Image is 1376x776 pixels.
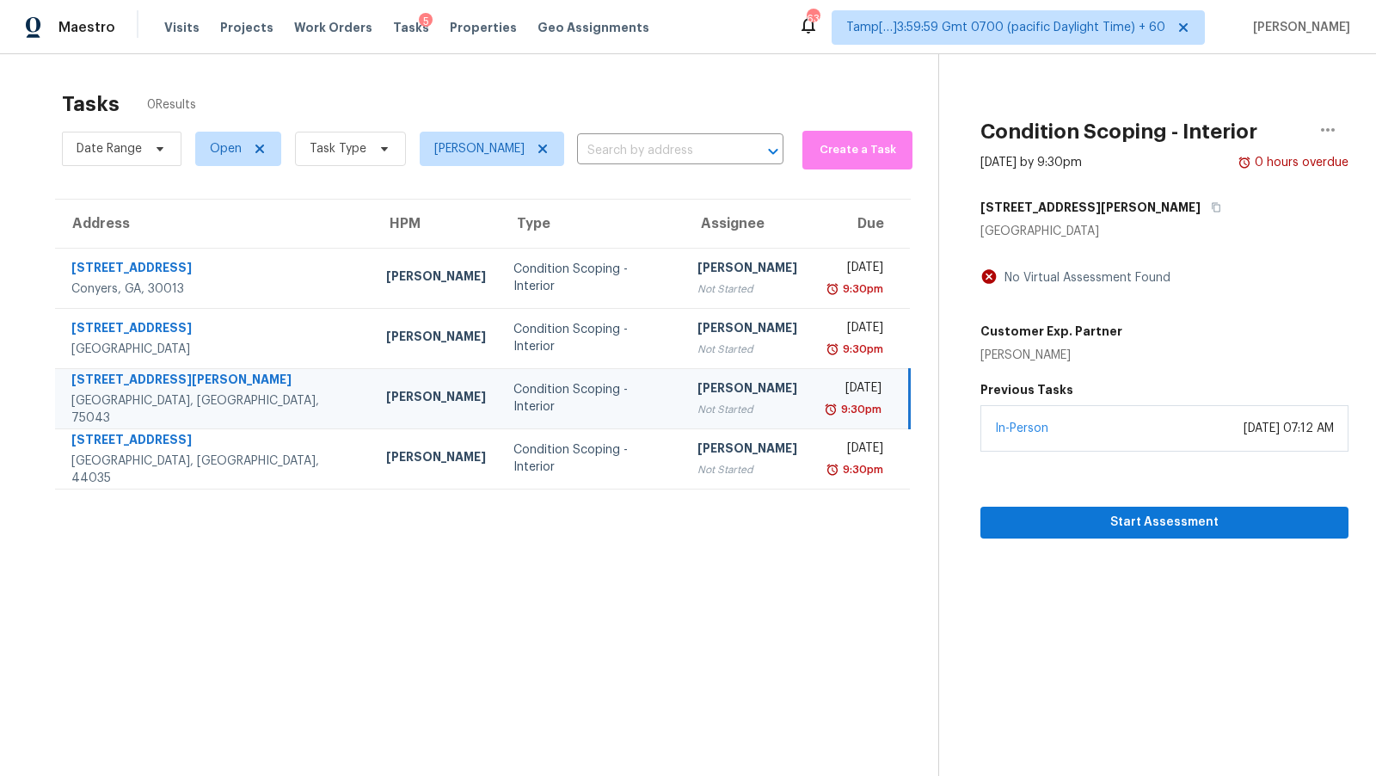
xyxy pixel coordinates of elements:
button: Open [761,139,785,163]
span: Open [210,140,242,157]
div: [GEOGRAPHIC_DATA], [GEOGRAPHIC_DATA], 75043 [71,392,359,427]
div: [STREET_ADDRESS] [71,259,359,280]
div: Not Started [697,461,797,478]
span: Work Orders [294,19,372,36]
div: 9:30pm [839,461,883,478]
div: [PERSON_NAME] [386,448,486,470]
span: Properties [450,19,517,36]
button: Create a Task [802,131,912,169]
div: No Virtual Assessment Found [998,269,1170,286]
div: 632 [807,10,819,28]
button: Start Assessment [980,507,1348,539]
img: Overdue Alarm Icon [826,280,839,298]
div: Not Started [697,341,797,358]
span: 0 Results [147,96,196,114]
div: [PERSON_NAME] [697,379,797,401]
div: Not Started [697,401,797,418]
span: Projects [220,19,273,36]
div: [PERSON_NAME] [697,440,797,461]
th: Address [55,200,372,248]
div: [DATE] [825,379,882,401]
div: [DATE] by 9:30pm [980,154,1082,171]
div: Condition Scoping - Interior [513,321,670,355]
div: Condition Scoping - Interior [513,261,670,295]
span: Tasks [393,22,429,34]
div: [STREET_ADDRESS][PERSON_NAME] [71,371,359,392]
img: Overdue Alarm Icon [824,401,838,418]
span: Visits [164,19,200,36]
a: In-Person [995,422,1048,434]
div: 9:30pm [839,341,883,358]
div: [PERSON_NAME] [386,388,486,410]
div: [DATE] [825,319,883,341]
th: Type [500,200,684,248]
img: Overdue Alarm Icon [1238,154,1251,171]
div: Not Started [697,280,797,298]
img: Overdue Alarm Icon [826,461,839,478]
span: [PERSON_NAME] [434,140,525,157]
div: [DATE] 07:12 AM [1244,420,1334,437]
div: [STREET_ADDRESS] [71,319,359,341]
span: Start Assessment [994,512,1335,533]
th: Due [811,200,910,248]
img: Artifact Not Present Icon [980,268,998,286]
h2: Tasks [62,95,120,113]
div: Condition Scoping - Interior [513,441,670,476]
span: Geo Assignments [537,19,649,36]
div: Condition Scoping - Interior [513,381,670,416]
div: [PERSON_NAME] [697,319,797,341]
span: Date Range [77,140,142,157]
div: 9:30pm [838,401,881,418]
div: 5 [419,13,433,30]
div: [PERSON_NAME] [697,259,797,280]
span: Maestro [58,19,115,36]
input: Search by address [577,138,735,164]
img: Overdue Alarm Icon [826,341,839,358]
h5: Customer Exp. Partner [980,323,1122,340]
button: Copy Address [1201,192,1224,223]
div: [DATE] [825,440,883,461]
div: [PERSON_NAME] [386,268,486,289]
span: Create a Task [811,140,904,160]
th: Assignee [684,200,811,248]
div: [STREET_ADDRESS] [71,431,359,453]
div: [GEOGRAPHIC_DATA] [71,341,359,358]
h2: Condition Scoping - Interior [980,123,1257,140]
span: [PERSON_NAME] [1246,19,1350,36]
div: Conyers, GA, 30013 [71,280,359,298]
div: [DATE] [825,259,883,280]
h5: [STREET_ADDRESS][PERSON_NAME] [980,199,1201,216]
div: 9:30pm [839,280,883,298]
span: Tamp[…]3:59:59 Gmt 0700 (pacific Daylight Time) + 60 [846,19,1165,36]
div: [GEOGRAPHIC_DATA], [GEOGRAPHIC_DATA], 44035 [71,453,359,487]
span: Task Type [310,140,366,157]
div: 0 hours overdue [1251,154,1348,171]
th: HPM [372,200,500,248]
div: [GEOGRAPHIC_DATA] [980,223,1348,240]
div: [PERSON_NAME] [386,328,486,349]
div: [PERSON_NAME] [980,347,1122,364]
h5: Previous Tasks [980,381,1348,398]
